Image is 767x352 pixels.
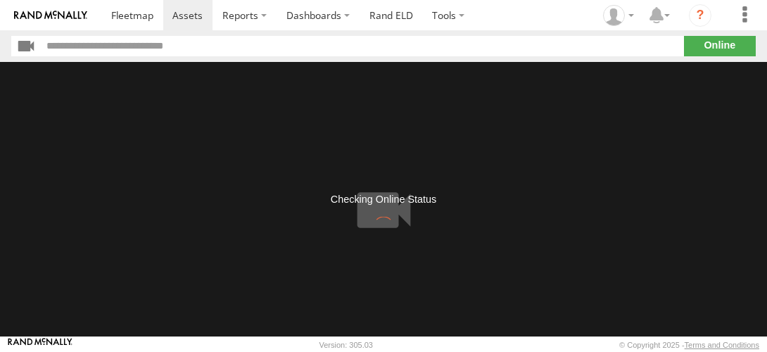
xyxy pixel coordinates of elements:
div: Version: 305.03 [319,341,373,349]
a: Terms and Conditions [685,341,759,349]
a: Visit our Website [8,338,72,352]
i: ? [689,4,711,27]
div: John Olaniyan [598,5,639,26]
div: © Copyright 2025 - [619,341,759,349]
img: rand-logo.svg [14,11,87,20]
